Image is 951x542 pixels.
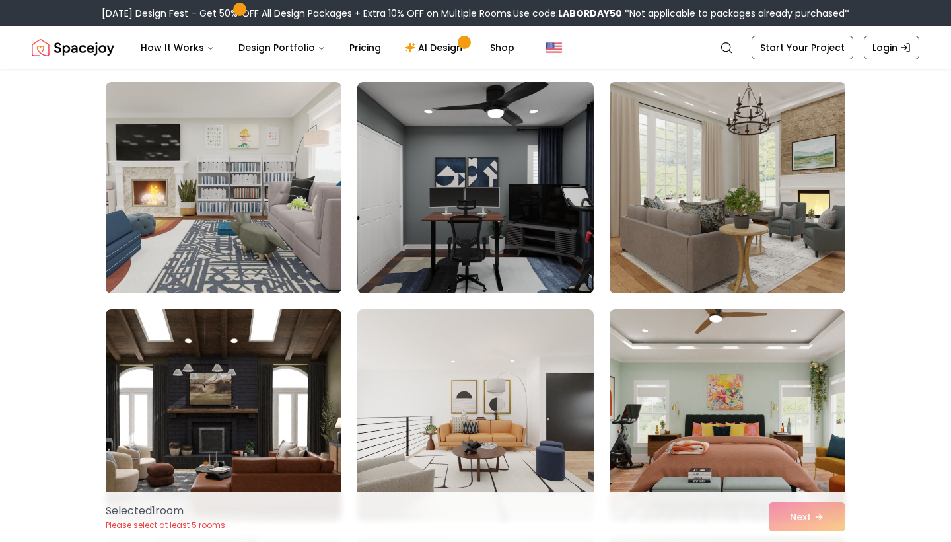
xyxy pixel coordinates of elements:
[106,520,225,531] p: Please select at least 5 rooms
[752,36,853,59] a: Start Your Project
[32,34,114,61] img: Spacejoy Logo
[546,40,562,56] img: United States
[130,34,525,61] nav: Main
[102,7,849,20] div: [DATE] Design Fest – Get 50% OFF All Design Packages + Extra 10% OFF on Multiple Rooms.
[622,7,849,20] span: *Not applicable to packages already purchased*
[106,82,341,293] img: Room room-28
[610,309,845,521] img: Room room-33
[106,309,341,521] img: Room room-31
[513,7,622,20] span: Use code:
[479,34,525,61] a: Shop
[394,34,477,61] a: AI Design
[130,34,225,61] button: How It Works
[357,82,593,293] img: Room room-29
[864,36,919,59] a: Login
[357,309,593,521] img: Room room-32
[32,34,114,61] a: Spacejoy
[228,34,336,61] button: Design Portfolio
[32,26,919,69] nav: Global
[558,7,622,20] b: LABORDAY50
[106,503,225,519] p: Selected 1 room
[339,34,392,61] a: Pricing
[604,77,851,299] img: Room room-30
